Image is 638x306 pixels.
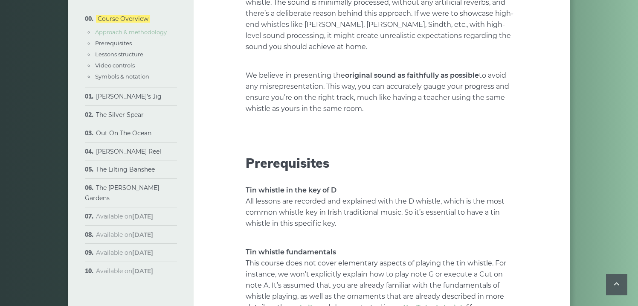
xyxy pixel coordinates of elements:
p: All lessons are recorded and explained with the D whistle, which is the most common whistle key i... [246,185,518,229]
a: Approach & methodology [95,29,167,35]
span: Available on [96,231,153,239]
span: Available on [96,249,153,256]
a: Video controls [95,62,135,69]
strong: Tin whistle fundamentals [246,248,336,256]
a: Prerequisites [95,40,132,47]
span: Available on [96,213,153,220]
a: The [PERSON_NAME] Gardens [85,184,159,202]
a: Course Overview [96,15,150,23]
a: The Silver Spear [96,111,144,119]
a: Lessons structure [95,51,143,58]
strong: Tin whistle in the key of D [246,186,336,194]
a: [PERSON_NAME] Reel [96,148,161,155]
strong: [DATE] [132,213,153,220]
strong: [DATE] [132,231,153,239]
h2: Prerequisites [246,155,518,171]
span: Available on [96,267,153,275]
a: Symbols & notation [95,73,149,80]
p: We believe in presenting the to avoid any misrepresentation. This way, you can accurately gauge y... [246,70,518,114]
strong: [DATE] [132,249,153,256]
strong: [DATE] [132,267,153,275]
a: Out On The Ocean [96,129,151,137]
a: [PERSON_NAME]’s Jig [96,93,162,100]
strong: original sound as faithfully as possible [345,71,479,79]
a: The Lilting Banshee [96,166,155,173]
